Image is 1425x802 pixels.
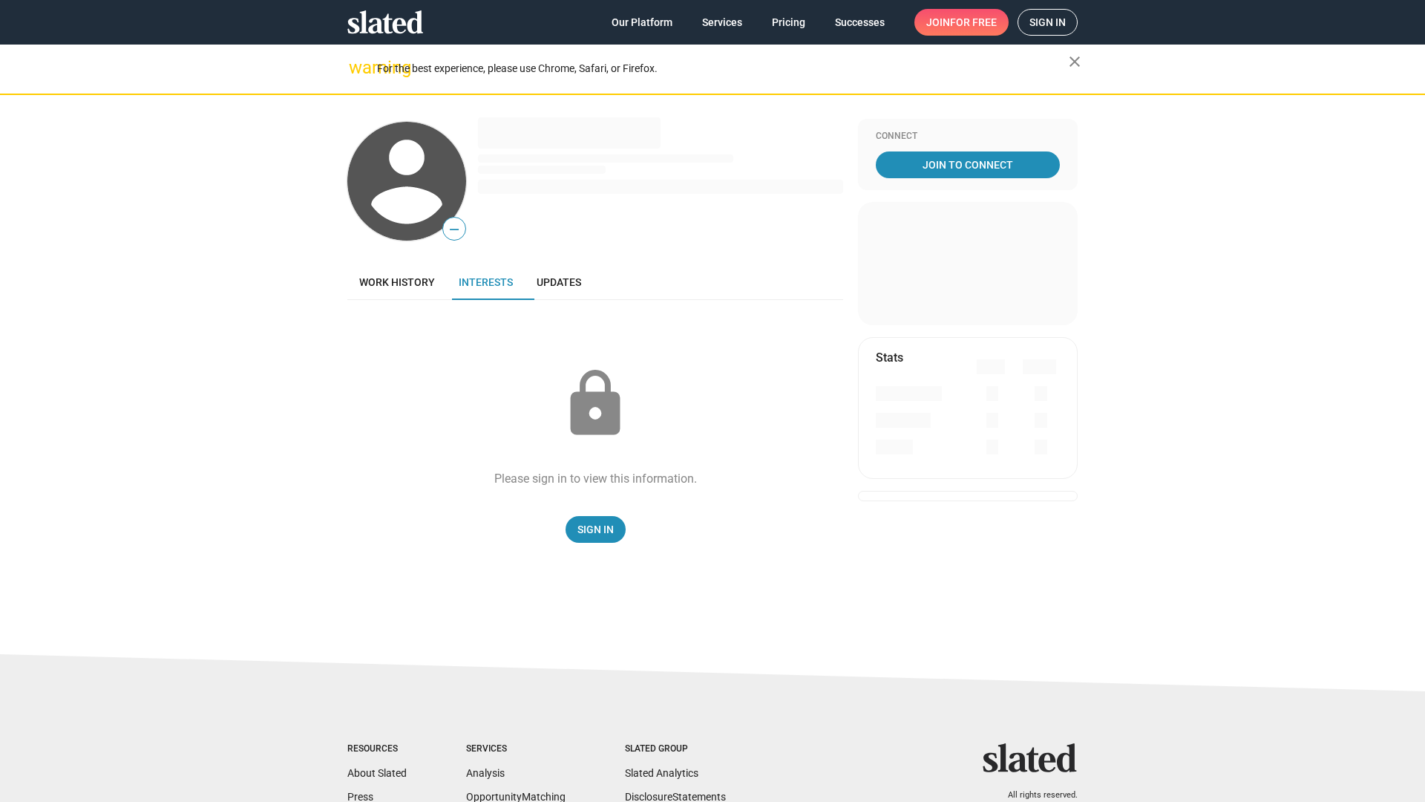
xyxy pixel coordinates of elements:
[876,151,1060,178] a: Join To Connect
[702,9,742,36] span: Services
[760,9,817,36] a: Pricing
[347,743,407,755] div: Resources
[566,516,626,543] a: Sign In
[377,59,1069,79] div: For the best experience, please use Chrome, Safari, or Firefox.
[466,743,566,755] div: Services
[349,59,367,76] mat-icon: warning
[612,9,672,36] span: Our Platform
[537,276,581,288] span: Updates
[443,220,465,239] span: —
[577,516,614,543] span: Sign In
[926,9,997,36] span: Join
[1029,10,1066,35] span: Sign in
[823,9,897,36] a: Successes
[879,151,1057,178] span: Join To Connect
[835,9,885,36] span: Successes
[600,9,684,36] a: Our Platform
[447,264,525,300] a: Interests
[914,9,1009,36] a: Joinfor free
[1066,53,1084,71] mat-icon: close
[772,9,805,36] span: Pricing
[359,276,435,288] span: Work history
[466,767,505,779] a: Analysis
[494,471,697,486] div: Please sign in to view this information.
[347,767,407,779] a: About Slated
[525,264,593,300] a: Updates
[625,767,698,779] a: Slated Analytics
[459,276,513,288] span: Interests
[558,367,632,441] mat-icon: lock
[950,9,997,36] span: for free
[1018,9,1078,36] a: Sign in
[876,350,903,365] mat-card-title: Stats
[625,743,726,755] div: Slated Group
[690,9,754,36] a: Services
[876,131,1060,143] div: Connect
[347,264,447,300] a: Work history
